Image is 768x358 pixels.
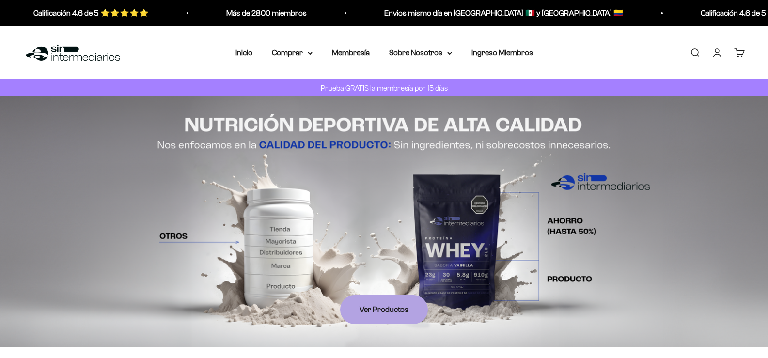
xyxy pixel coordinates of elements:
summary: Comprar [272,47,313,59]
p: Envios mismo día en [GEOGRAPHIC_DATA] 🇲🇽 y [GEOGRAPHIC_DATA] 🇨🇴 [382,7,621,19]
a: Inicio [235,48,252,57]
a: Membresía [332,48,370,57]
a: Ver Productos [340,295,428,324]
p: Más de 2800 miembros [224,7,305,19]
p: Calificación 4.6 de 5 ⭐️⭐️⭐️⭐️⭐️ [31,7,147,19]
summary: Sobre Nosotros [389,47,452,59]
a: Ingreso Miembros [471,48,533,57]
p: Prueba GRATIS la membresía por 15 días [318,82,450,94]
